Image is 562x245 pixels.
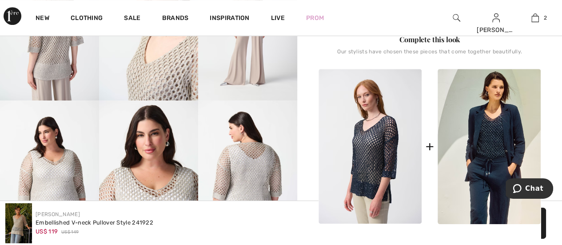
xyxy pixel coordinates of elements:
a: 2 [516,12,554,23]
span: US$ 119 [36,228,58,235]
a: Brands [162,14,189,24]
img: search the website [453,12,460,23]
div: Complete this look [319,34,541,45]
a: Prom [306,13,324,23]
a: Clothing [71,14,103,24]
img: Formal Hip-Length Blazer Style 251082 [438,69,541,224]
div: + [425,137,434,157]
img: 1ère Avenue [4,7,21,25]
div: Our stylists have chosen these pieces that come together beautifully. [319,48,541,62]
img: My Info [492,12,500,23]
a: Live [271,13,285,23]
span: US$ 149 [61,229,79,236]
a: New [36,14,49,24]
a: Sale [124,14,140,24]
a: [PERSON_NAME] [36,211,80,217]
span: Inspiration [210,14,249,24]
a: Sign In [492,13,500,22]
iframe: Opens a widget where you can chat to one of our agents [506,178,553,201]
img: Embellished V-Neck Pullover Style 241922 [319,69,422,224]
img: Embellished V-Neck Pullover Style 241922 [5,203,32,243]
span: 2 [543,14,546,22]
div: [PERSON_NAME] [477,25,515,35]
div: Embellished V-neck Pullover Style 241922 [36,218,153,227]
img: My Bag [531,12,539,23]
